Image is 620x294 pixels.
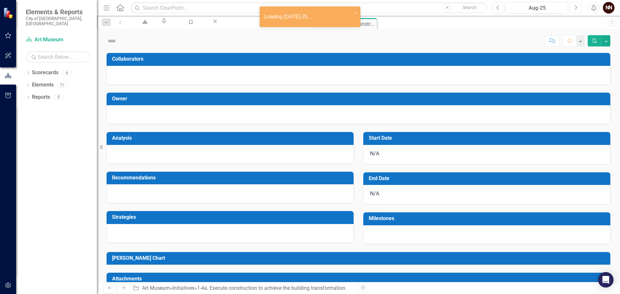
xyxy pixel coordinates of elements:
button: close [353,9,358,16]
h3: Milestones [369,216,607,221]
h3: End Date [369,176,607,181]
div: N/A [363,185,610,204]
img: ClearPoint Strategy [3,7,15,18]
a: Reports [32,94,50,101]
img: Not Defined [107,36,117,46]
div: Art Museum [133,24,155,32]
div: 1-4. Realize the comprehensive site plan. [224,24,299,32]
div: 1-4a. Execute construction to achieve the building transformation. [197,285,346,291]
input: Search Below... [26,51,90,63]
div: Open Intercom Messenger [598,272,614,288]
a: Art Museum [26,36,90,44]
h3: Strategies [112,214,350,220]
h3: [PERSON_NAME] Chart [112,255,607,261]
div: Loading [DATE]-25... [264,13,351,21]
div: Manage Elements [173,24,206,32]
span: Elements & Reports [26,8,90,16]
h3: Collaborators [112,56,607,62]
button: Search [453,3,486,12]
a: Scorecards [32,69,58,76]
div: 6 [62,70,72,76]
a: Elements [32,81,54,89]
a: Art Museum [142,285,170,291]
div: N/A [363,145,610,164]
div: 71 [57,82,67,88]
button: NN [603,2,615,14]
div: Aug-25 [508,4,566,12]
a: 1-4. Realize the comprehensive site plan. [219,18,305,26]
h3: Analysis [112,135,350,141]
h3: Owner [112,96,607,102]
span: Search [463,5,477,10]
a: Initiatives [172,285,194,291]
a: Manage Elements [167,18,212,26]
input: Search ClearPoint... [131,2,487,14]
h3: Attachments [112,276,607,282]
button: Aug-25 [506,2,568,14]
a: Art Museum [127,18,161,26]
h3: Start Date [369,135,607,141]
div: 5 [53,95,64,100]
h3: Recommendations [112,175,350,181]
div: » » [133,285,354,292]
small: City of [GEOGRAPHIC_DATA], [GEOGRAPHIC_DATA] [26,16,90,26]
